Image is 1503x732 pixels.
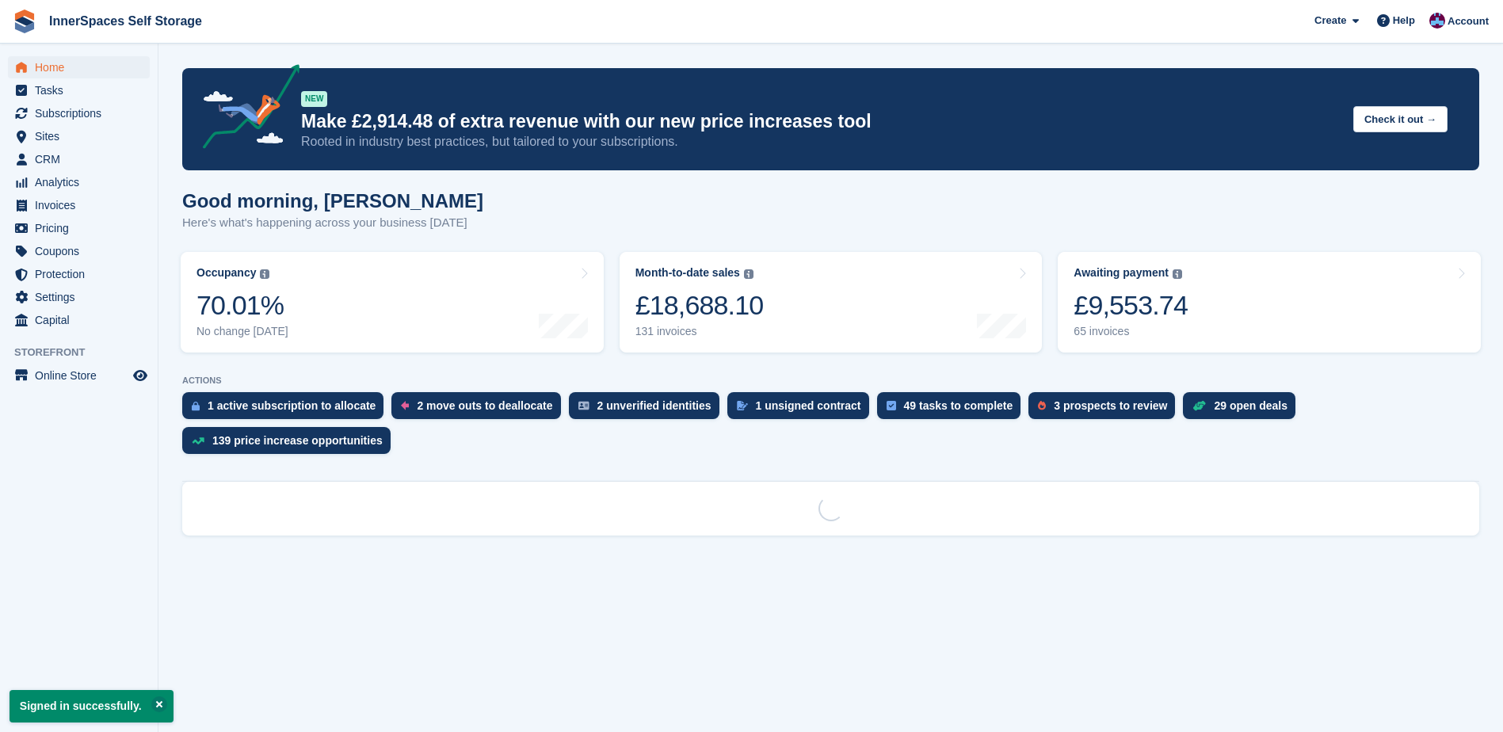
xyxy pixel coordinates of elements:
[212,434,383,447] div: 139 price increase opportunities
[301,133,1341,151] p: Rooted in industry best practices, but tailored to your subscriptions.
[182,427,399,462] a: 139 price increase opportunities
[260,269,269,279] img: icon-info-grey-7440780725fd019a000dd9b08b2336e03edf1995a4989e88bcd33f0948082b44.svg
[1448,13,1489,29] span: Account
[904,399,1013,412] div: 49 tasks to complete
[727,392,877,427] a: 1 unsigned contract
[8,364,150,387] a: menu
[8,125,150,147] a: menu
[1314,13,1346,29] span: Create
[635,289,764,322] div: £18,688.10
[8,148,150,170] a: menu
[192,401,200,411] img: active_subscription_to_allocate_icon-d502201f5373d7db506a760aba3b589e785aa758c864c3986d89f69b8ff3...
[14,345,158,360] span: Storefront
[35,125,130,147] span: Sites
[1214,399,1287,412] div: 29 open deals
[1074,289,1188,322] div: £9,553.74
[35,240,130,262] span: Coupons
[196,289,288,322] div: 70.01%
[1038,401,1046,410] img: prospect-51fa495bee0391a8d652442698ab0144808aea92771e9ea1ae160a38d050c398.svg
[737,401,748,410] img: contract_signature_icon-13c848040528278c33f63329250d36e43548de30e8caae1d1a13099fd9432cc5.svg
[208,399,376,412] div: 1 active subscription to allocate
[1028,392,1183,427] a: 3 prospects to review
[35,102,130,124] span: Subscriptions
[8,240,150,262] a: menu
[35,364,130,387] span: Online Store
[1393,13,1415,29] span: Help
[13,10,36,33] img: stora-icon-8386f47178a22dfd0bd8f6a31ec36ba5ce8667c1dd55bd0f319d3a0aa187defe.svg
[182,376,1479,386] p: ACTIONS
[35,171,130,193] span: Analytics
[182,190,483,212] h1: Good morning, [PERSON_NAME]
[8,263,150,285] a: menu
[1054,399,1167,412] div: 3 prospects to review
[1173,269,1182,279] img: icon-info-grey-7440780725fd019a000dd9b08b2336e03edf1995a4989e88bcd33f0948082b44.svg
[569,392,727,427] a: 2 unverified identities
[620,252,1043,353] a: Month-to-date sales £18,688.10 131 invoices
[182,214,483,232] p: Here's what's happening across your business [DATE]
[10,690,174,722] p: Signed in successfully.
[1183,392,1303,427] a: 29 open deals
[131,366,150,385] a: Preview store
[635,325,764,338] div: 131 invoices
[189,64,300,154] img: price-adjustments-announcement-icon-8257ccfd72463d97f412b2fc003d46551f7dbcb40ab6d574587a9cd5c0d94...
[35,56,130,78] span: Home
[8,286,150,308] a: menu
[744,269,753,279] img: icon-info-grey-7440780725fd019a000dd9b08b2336e03edf1995a4989e88bcd33f0948082b44.svg
[417,399,552,412] div: 2 move outs to deallocate
[43,8,208,34] a: InnerSpaces Self Storage
[578,401,589,410] img: verify_identity-adf6edd0f0f0b5bbfe63781bf79b02c33cf7c696d77639b501bdc392416b5a36.svg
[635,266,740,280] div: Month-to-date sales
[8,194,150,216] a: menu
[1074,266,1169,280] div: Awaiting payment
[182,392,391,427] a: 1 active subscription to allocate
[301,110,1341,133] p: Make £2,914.48 of extra revenue with our new price increases tool
[192,437,204,444] img: price_increase_opportunities-93ffe204e8149a01c8c9dc8f82e8f89637d9d84a8eef4429ea346261dce0b2c0.svg
[8,171,150,193] a: menu
[1058,252,1481,353] a: Awaiting payment £9,553.74 65 invoices
[35,148,130,170] span: CRM
[196,325,288,338] div: No change [DATE]
[887,401,896,410] img: task-75834270c22a3079a89374b754ae025e5fb1db73e45f91037f5363f120a921f8.svg
[1353,106,1448,132] button: Check it out →
[35,194,130,216] span: Invoices
[8,79,150,101] a: menu
[756,399,861,412] div: 1 unsigned contract
[35,309,130,331] span: Capital
[401,401,409,410] img: move_outs_to_deallocate_icon-f764333ba52eb49d3ac5e1228854f67142a1ed5810a6f6cc68b1a99e826820c5.svg
[1429,13,1445,29] img: Paul Allo
[597,399,711,412] div: 2 unverified identities
[1192,400,1206,411] img: deal-1b604bf984904fb50ccaf53a9ad4b4a5d6e5aea283cecdc64d6e3604feb123c2.svg
[877,392,1029,427] a: 49 tasks to complete
[1074,325,1188,338] div: 65 invoices
[196,266,256,280] div: Occupancy
[35,263,130,285] span: Protection
[8,102,150,124] a: menu
[8,217,150,239] a: menu
[181,252,604,353] a: Occupancy 70.01% No change [DATE]
[8,309,150,331] a: menu
[301,91,327,107] div: NEW
[391,392,568,427] a: 2 move outs to deallocate
[35,217,130,239] span: Pricing
[35,79,130,101] span: Tasks
[8,56,150,78] a: menu
[35,286,130,308] span: Settings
